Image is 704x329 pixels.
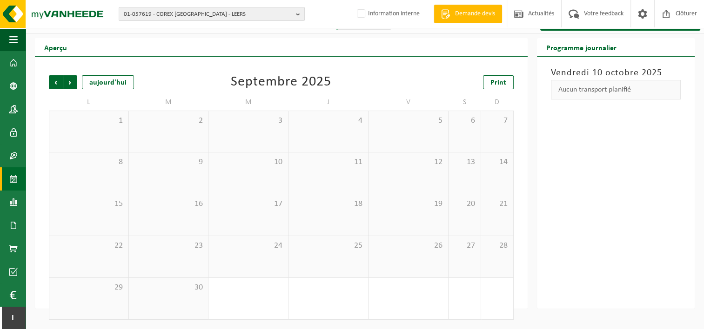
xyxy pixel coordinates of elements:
span: 27 [453,241,476,251]
span: 30 [134,283,204,293]
span: 13 [453,157,476,167]
span: 24 [213,241,283,251]
h2: Aperçu [35,38,76,56]
a: Print [483,75,514,89]
button: 01-057619 - COREX [GEOGRAPHIC_DATA] - LEERS [119,7,305,21]
span: 12 [373,157,443,167]
span: 9 [134,157,204,167]
td: M [208,94,288,111]
div: aujourd'hui [82,75,134,89]
span: 7 [486,116,509,126]
span: 01-057619 - COREX [GEOGRAPHIC_DATA] - LEERS [124,7,292,21]
span: 20 [453,199,476,209]
span: 18 [293,199,363,209]
span: 25 [293,241,363,251]
h3: Vendredi 10 octobre 2025 [551,66,681,80]
span: 16 [134,199,204,209]
a: Demande devis [434,5,502,23]
div: Septembre 2025 [231,75,331,89]
span: Précédent [49,75,63,89]
td: S [449,94,481,111]
span: 23 [134,241,204,251]
span: 1 [54,116,124,126]
td: J [288,94,369,111]
span: 8 [54,157,124,167]
td: D [481,94,514,111]
span: Print [490,79,506,86]
span: 29 [54,283,124,293]
span: 26 [373,241,443,251]
span: 15 [54,199,124,209]
td: L [49,94,129,111]
span: 3 [213,116,283,126]
label: Information interne [355,7,420,21]
td: V [369,94,449,111]
span: 10 [213,157,283,167]
span: 21 [486,199,509,209]
span: 11 [293,157,363,167]
span: 22 [54,241,124,251]
span: 17 [213,199,283,209]
span: 4 [293,116,363,126]
span: 28 [486,241,509,251]
span: Suivant [63,75,77,89]
span: Demande devis [453,9,497,19]
h2: Programme journalier [537,38,626,56]
div: Aucun transport planifié [551,80,681,99]
span: 2 [134,116,204,126]
span: 19 [373,199,443,209]
td: M [129,94,209,111]
span: 6 [453,116,476,126]
span: 5 [373,116,443,126]
span: 14 [486,157,509,167]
